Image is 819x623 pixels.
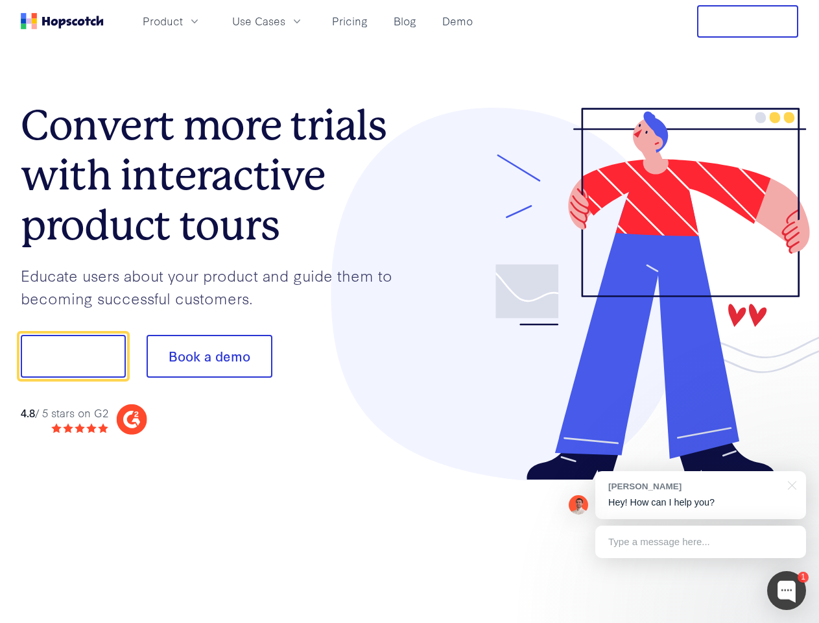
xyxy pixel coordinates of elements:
button: Product [135,10,209,32]
button: Use Cases [224,10,311,32]
button: Book a demo [147,335,272,378]
span: Use Cases [232,13,285,29]
div: [PERSON_NAME] [608,480,780,493]
h1: Convert more trials with interactive product tours [21,101,410,250]
a: Pricing [327,10,373,32]
div: 1 [798,572,809,583]
div: Type a message here... [595,526,806,558]
img: Mark Spera [569,495,588,515]
a: Blog [388,10,421,32]
p: Hey! How can I help you? [608,496,793,509]
div: / 5 stars on G2 [21,405,108,421]
span: Product [143,13,183,29]
strong: 4.8 [21,405,35,420]
button: Show me! [21,335,126,378]
a: Demo [437,10,478,32]
button: Free Trial [697,5,798,38]
p: Educate users about your product and guide them to becoming successful customers. [21,264,410,309]
a: Home [21,13,104,29]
